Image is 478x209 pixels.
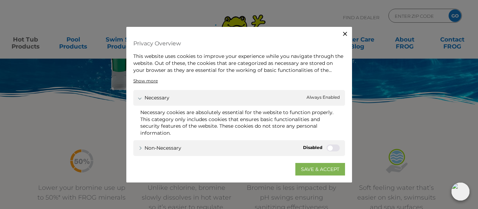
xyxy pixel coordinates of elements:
div: Necessary cookies are absolutely essential for the website to function properly. This category on... [140,109,338,136]
a: Show more [133,78,158,84]
a: Non-necessary [139,144,181,151]
h4: Privacy Overview [133,37,345,50]
div: This website uses cookies to improve your experience while you navigate through the website. Out ... [133,53,345,74]
img: openIcon [451,182,470,201]
a: Necessary [139,94,169,102]
a: SAVE & ACCEPT [295,163,345,175]
span: Always Enabled [307,94,340,102]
